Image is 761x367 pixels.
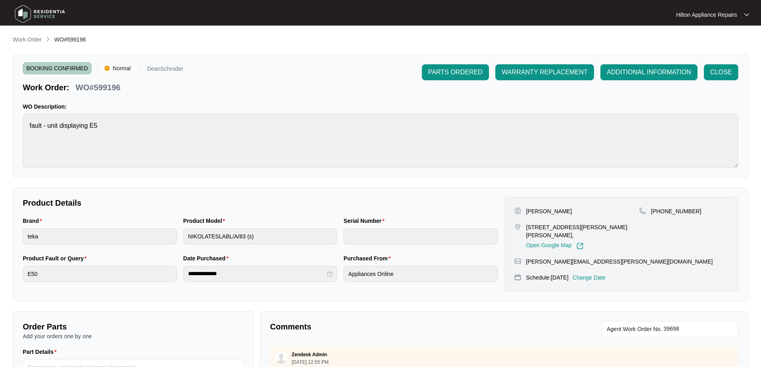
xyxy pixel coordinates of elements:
[23,321,244,332] p: Order Parts
[514,223,521,230] img: map-pin
[526,274,568,282] p: Schedule: [DATE]
[344,217,387,225] label: Serial Number
[183,254,232,262] label: Date Purchased
[607,324,662,334] span: Agent Work Order No.
[526,207,572,215] p: [PERSON_NAME]
[13,36,42,44] p: Work Order
[183,228,338,244] input: Product Model
[704,64,738,80] button: CLOSE
[428,67,483,77] span: PARTS ORDERED
[23,103,738,111] p: WO Description:
[514,258,521,265] img: map-pin
[710,67,732,77] span: CLOSE
[600,64,697,80] button: ADDITIONAL INFORMATION
[23,82,69,93] p: Work Order:
[502,67,588,77] span: WARRANTY REPLACEMENT
[11,36,43,44] a: Work Order
[572,274,606,282] p: Change Date
[23,266,177,282] input: Product Fault or Query
[292,351,327,358] p: Zendesk Admin
[292,360,328,365] p: [DATE] 12:55 PM
[664,324,733,334] input: Add Agent Work Order No.
[23,228,177,244] input: Brand
[744,13,749,17] img: dropdown arrow
[105,66,109,71] img: Vercel Logo
[526,242,584,250] a: Open Google Map
[422,64,489,80] button: PARTS ORDERED
[45,36,51,42] img: chevron-right
[526,223,639,239] p: [STREET_ADDRESS][PERSON_NAME][PERSON_NAME],
[23,217,45,225] label: Brand
[188,270,326,278] input: Date Purchased
[514,274,521,281] img: map-pin
[23,348,60,356] label: Part Details
[495,64,594,80] button: WARRANTY REPLACEMENT
[639,207,646,214] img: map-pin
[514,207,521,214] img: user-pin
[23,254,90,262] label: Product Fault or Query
[76,82,120,93] p: WO#599196
[651,207,701,215] p: [PHONE_NUMBER]
[607,67,691,77] span: ADDITIONAL INFORMATION
[23,62,91,74] span: BOOKING CONFIRMED
[54,36,86,43] span: WO#599196
[23,114,738,168] textarea: fault - unit displaying E5
[147,66,183,74] p: DeanSchroder
[275,352,287,364] img: user.svg
[344,228,498,244] input: Serial Number
[23,197,498,208] p: Product Details
[676,11,737,19] p: Hilton Appliance Repairs
[344,254,394,262] label: Purchased From
[270,321,499,332] p: Comments
[183,217,228,225] label: Product Model
[526,258,713,266] p: [PERSON_NAME][EMAIL_ADDRESS][PERSON_NAME][DOMAIN_NAME]
[344,266,498,282] input: Purchased From
[23,332,244,340] p: Add your orders one by one
[109,62,134,74] span: Normal
[576,242,584,250] img: Link-External
[12,2,68,26] img: residentia service logo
